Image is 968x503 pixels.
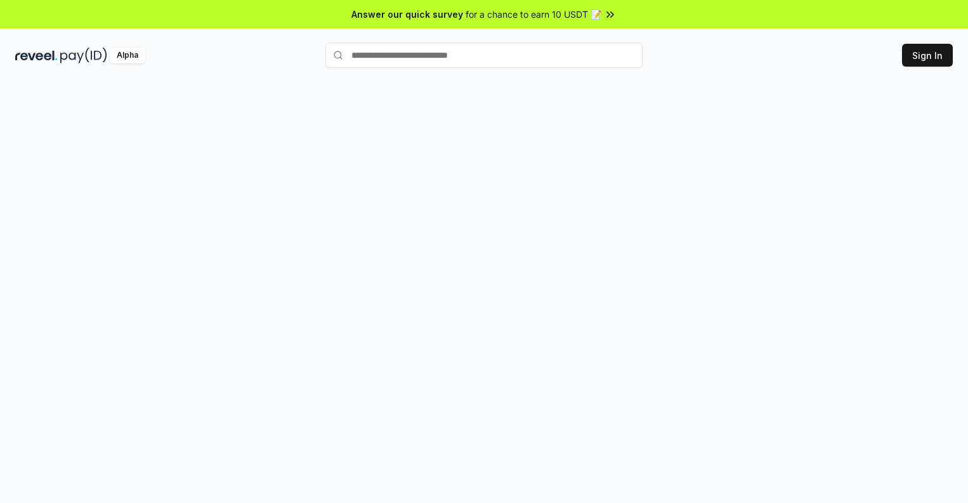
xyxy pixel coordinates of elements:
[60,48,107,63] img: pay_id
[15,48,58,63] img: reveel_dark
[110,48,145,63] div: Alpha
[351,8,463,21] span: Answer our quick survey
[466,8,601,21] span: for a chance to earn 10 USDT 📝
[902,44,953,67] button: Sign In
